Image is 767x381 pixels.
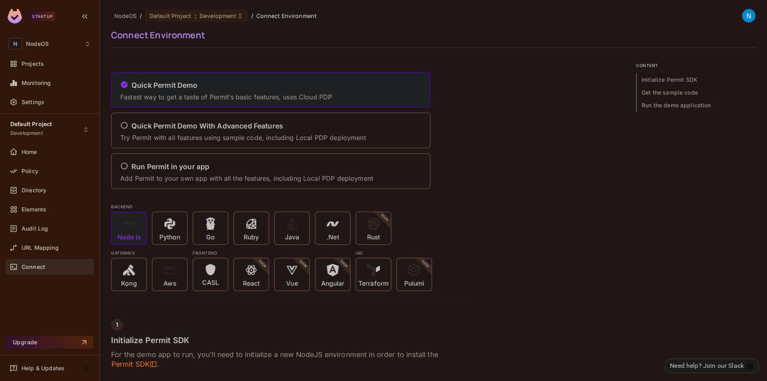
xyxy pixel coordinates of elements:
h5: Quick Permit Demo [131,81,198,89]
span: : [194,13,197,19]
img: NodeOS [742,9,755,22]
span: Permit SDK [111,359,157,369]
span: SOON [369,202,400,233]
p: Aws [163,280,176,288]
span: SOON [410,249,441,280]
p: Add Permit to your own app with all the features, including Local PDP deployment [120,174,373,183]
p: Node js [117,233,141,241]
span: Default Project [10,121,52,127]
li: / [251,12,253,20]
span: Elements [22,206,46,213]
span: Connect [22,264,45,270]
p: Angular [321,280,345,288]
p: content [636,62,756,69]
h5: Quick Permit Demo With Advanced Features [131,122,283,130]
span: Development [200,12,236,20]
p: Ruby [244,233,259,241]
span: Policy [22,168,38,174]
div: BACKEND [111,203,471,210]
span: Home [22,149,37,155]
p: Pulumi [404,280,424,288]
img: SReyMgAAAABJRU5ErkJggg== [8,9,22,24]
span: SOON [288,249,319,280]
span: Workspace: NodeOS [26,41,49,47]
span: Development [10,130,43,136]
p: .Net [326,233,339,241]
span: the active workspace [114,12,137,20]
p: Go [206,233,215,241]
span: Get the sample code [636,86,756,99]
div: Need help? Join our Slack [670,361,744,371]
div: IAC [356,250,432,256]
h5: Run Permit in your app [131,163,209,171]
span: Directory [22,187,46,193]
p: Python [159,233,180,241]
li: / [140,12,142,20]
p: Fastest way to get a taste of Permit’s basic features, uses Cloud PDP [120,93,332,101]
span: Audit Log [22,225,48,232]
span: Help & Updates [22,365,64,371]
span: Connect Environment [256,12,317,20]
div: Frontend [193,250,351,256]
p: Vue [286,280,298,288]
p: Try Permit with all features using sample code, including Local PDP deployment [120,133,366,142]
span: SOON [328,249,360,280]
p: Terraform [358,280,389,288]
span: Initialize Permit SDK [636,73,756,86]
button: Upgrade [6,336,93,349]
h6: For the demo app to run, you’ll need to initialize a new NodeJS environment in order to install t... [111,350,471,369]
span: Default Project [150,12,191,20]
span: N [9,38,22,49]
div: Gateways [111,250,188,256]
p: Java [285,233,299,241]
p: CASL [202,279,219,287]
p: React [243,280,260,288]
span: 1 [116,322,118,328]
p: Rust [367,233,380,241]
p: Kong [121,280,137,288]
span: Run the demo application [636,99,756,112]
span: URL Mapping [22,245,59,251]
span: SOON [247,249,278,280]
span: Monitoring [22,80,51,86]
div: Connect Environment [111,29,752,41]
h4: Initialize Permit SDK [111,336,471,345]
div: Startup [30,12,55,21]
span: Projects [22,61,44,67]
span: Settings [22,99,44,105]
